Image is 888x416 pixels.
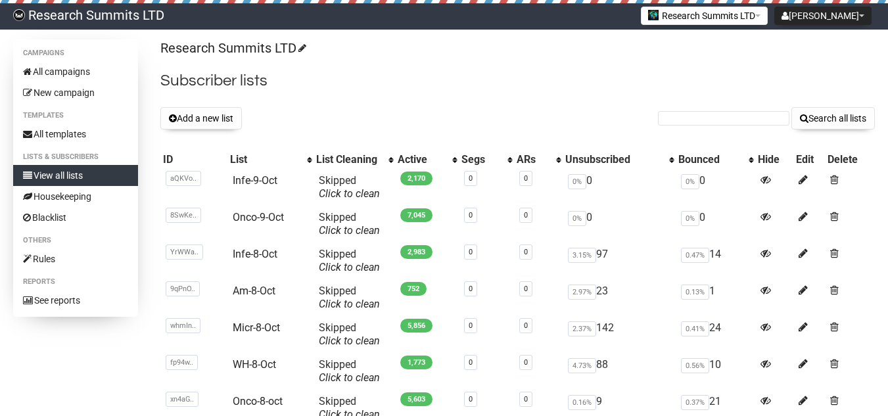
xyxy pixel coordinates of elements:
[160,150,227,169] th: ID: No sort applied, sorting is disabled
[676,243,756,279] td: 14
[676,316,756,353] td: 24
[469,211,473,220] a: 0
[400,245,432,259] span: 2,983
[166,355,198,370] span: fp94w..
[681,174,699,189] span: 0%
[13,9,25,21] img: bccbfd5974049ef095ce3c15df0eef5a
[568,211,586,226] span: 0%
[13,149,138,165] li: Lists & subscribers
[13,124,138,145] a: All templates
[758,153,790,166] div: Hide
[166,171,201,186] span: aQKVo..
[469,321,473,330] a: 0
[514,150,563,169] th: ARs: No sort applied, activate to apply an ascending sort
[163,153,225,166] div: ID
[13,290,138,311] a: See reports
[319,261,380,273] a: Click to clean
[681,321,709,336] span: 0.41%
[13,274,138,290] li: Reports
[676,353,756,390] td: 10
[459,150,514,169] th: Segs: No sort applied, activate to apply an ascending sort
[314,150,395,169] th: List Cleaning: No sort applied, activate to apply an ascending sort
[166,318,200,333] span: whmIn..
[676,169,756,206] td: 0
[400,356,432,369] span: 1,773
[676,206,756,243] td: 0
[400,282,427,296] span: 752
[791,107,875,129] button: Search all lists
[319,371,380,384] a: Click to clean
[395,150,458,169] th: Active: No sort applied, activate to apply an ascending sort
[524,248,528,256] a: 0
[398,153,445,166] div: Active
[681,395,709,410] span: 0.37%
[233,248,277,260] a: Infe-8-Oct
[681,358,709,373] span: 0.56%
[676,150,756,169] th: Bounced: No sort applied, activate to apply an ascending sort
[648,10,659,20] img: 2.jpg
[825,150,875,169] th: Delete: No sort applied, sorting is disabled
[13,186,138,207] a: Housekeeping
[828,153,872,166] div: Delete
[524,395,528,404] a: 0
[319,298,380,310] a: Click to clean
[469,395,473,404] a: 0
[319,174,380,200] span: Skipped
[319,335,380,347] a: Click to clean
[319,187,380,200] a: Click to clean
[166,208,201,223] span: 8SwKe..
[524,174,528,183] a: 0
[563,243,676,279] td: 97
[13,248,138,269] a: Rules
[166,392,199,407] span: xn4aG..
[400,172,432,185] span: 2,170
[461,153,501,166] div: Segs
[524,211,528,220] a: 0
[160,107,242,129] button: Add a new list
[568,395,596,410] span: 0.16%
[563,279,676,316] td: 23
[568,248,596,263] span: 3.15%
[13,61,138,82] a: All campaigns
[796,153,823,166] div: Edit
[681,248,709,263] span: 0.47%
[524,285,528,293] a: 0
[166,244,203,260] span: YrWWa..
[233,211,284,223] a: Onco-9-Oct
[568,321,596,336] span: 2.37%
[469,358,473,367] a: 0
[233,358,276,371] a: WH-8-Oct
[233,174,277,187] a: Infe-9-Oct
[563,169,676,206] td: 0
[469,248,473,256] a: 0
[319,248,380,273] span: Skipped
[13,45,138,61] li: Campaigns
[563,353,676,390] td: 88
[230,153,300,166] div: List
[565,153,663,166] div: Unsubscribed
[160,69,875,93] h2: Subscriber lists
[316,153,382,166] div: List Cleaning
[681,285,709,300] span: 0.13%
[166,281,200,296] span: 9qPnO..
[319,224,380,237] a: Click to clean
[469,285,473,293] a: 0
[568,174,586,189] span: 0%
[681,211,699,226] span: 0%
[563,316,676,353] td: 142
[233,395,283,407] a: Onco-8-oct
[517,153,549,166] div: ARs
[563,206,676,243] td: 0
[524,358,528,367] a: 0
[641,7,768,25] button: Research Summits LTD
[568,358,596,373] span: 4.73%
[676,279,756,316] td: 1
[13,108,138,124] li: Templates
[227,150,314,169] th: List: No sort applied, activate to apply an ascending sort
[319,285,380,310] span: Skipped
[678,153,743,166] div: Bounced
[469,174,473,183] a: 0
[400,319,432,333] span: 5,856
[160,40,304,56] a: Research Summits LTD
[319,358,380,384] span: Skipped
